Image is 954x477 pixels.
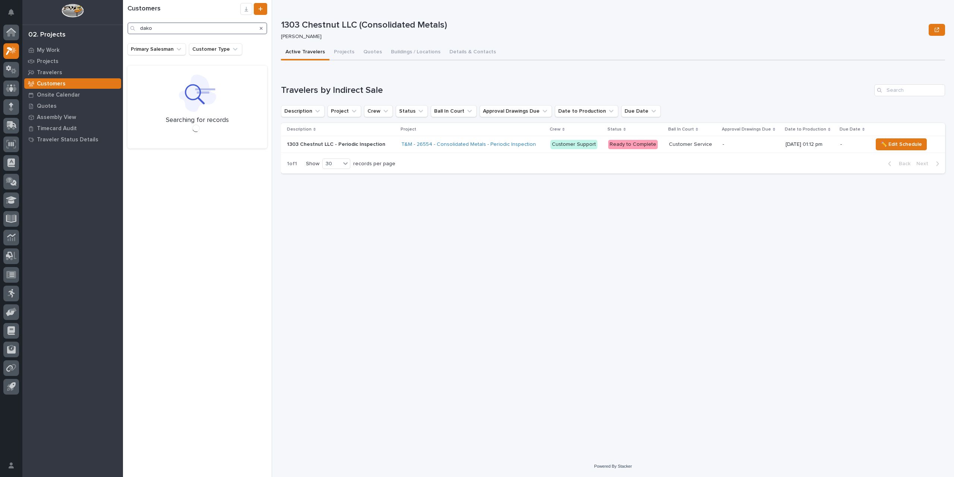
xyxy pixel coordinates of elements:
[287,125,312,134] p: Description
[323,160,341,168] div: 30
[480,105,552,117] button: Approval Drawings Due
[287,140,387,148] p: 1303 Chestnut LLC - Periodic Inspection
[37,58,59,65] p: Projects
[189,43,242,55] button: Customer Type
[127,43,186,55] button: Primary Salesman
[281,20,926,31] p: 1303 Chestnut LLC (Consolidated Metals)
[431,105,477,117] button: Ball In Court
[22,123,123,134] a: Timecard Audit
[840,141,867,148] p: -
[22,78,123,89] a: Customers
[353,161,395,167] p: records per page
[916,160,933,167] span: Next
[785,125,826,134] p: Date to Production
[786,141,834,148] p: [DATE] 01:12 pm
[401,125,416,134] p: Project
[22,67,123,78] a: Travelers
[22,112,123,123] a: Assembly View
[550,140,597,149] div: Customer Support
[364,105,393,117] button: Crew
[913,160,945,167] button: Next
[281,136,945,153] tr: 1303 Chestnut LLC - Periodic Inspection1303 Chestnut LLC - Periodic Inspection T&M - 26554 - Cons...
[37,114,76,121] p: Assembly View
[396,105,428,117] button: Status
[22,56,123,67] a: Projects
[359,45,386,60] button: Quotes
[22,134,123,145] a: Traveler Status Details
[281,34,923,40] p: [PERSON_NAME]
[723,141,780,148] p: -
[386,45,445,60] button: Buildings / Locations
[9,9,19,21] div: Notifications
[37,103,57,110] p: Quotes
[127,22,267,34] input: Search
[445,45,500,60] button: Details & Contacts
[894,160,910,167] span: Back
[127,5,240,13] h1: Customers
[840,125,860,134] p: Due Date
[281,105,325,117] button: Description
[668,125,694,134] p: Ball In Court
[328,105,361,117] button: Project
[669,140,714,148] p: Customer Service
[874,84,945,96] input: Search
[3,4,19,20] button: Notifications
[881,140,922,149] span: ✏️ Edit Schedule
[37,92,80,98] p: Onsite Calendar
[555,105,618,117] button: Date to Production
[722,125,771,134] p: Approval Drawings Due
[621,105,661,117] button: Due Date
[37,47,60,54] p: My Work
[608,140,658,149] div: Ready to Complete
[876,138,927,150] button: ✏️ Edit Schedule
[37,69,62,76] p: Travelers
[37,136,98,143] p: Traveler Status Details
[22,44,123,56] a: My Work
[22,89,123,100] a: Onsite Calendar
[306,161,319,167] p: Show
[281,155,303,173] p: 1 of 1
[22,100,123,112] a: Quotes
[607,125,622,134] p: Status
[281,85,871,96] h1: Travelers by Indirect Sale
[281,45,329,60] button: Active Travelers
[882,160,913,167] button: Back
[594,464,632,468] a: Powered By Stacker
[550,125,560,134] p: Crew
[329,45,359,60] button: Projects
[37,81,66,87] p: Customers
[166,116,229,125] p: Searching for records
[28,31,66,39] div: 02. Projects
[61,4,83,18] img: Workspace Logo
[401,141,536,148] a: T&M - 26554 - Consolidated Metals - Periodic Inspection
[37,125,77,132] p: Timecard Audit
